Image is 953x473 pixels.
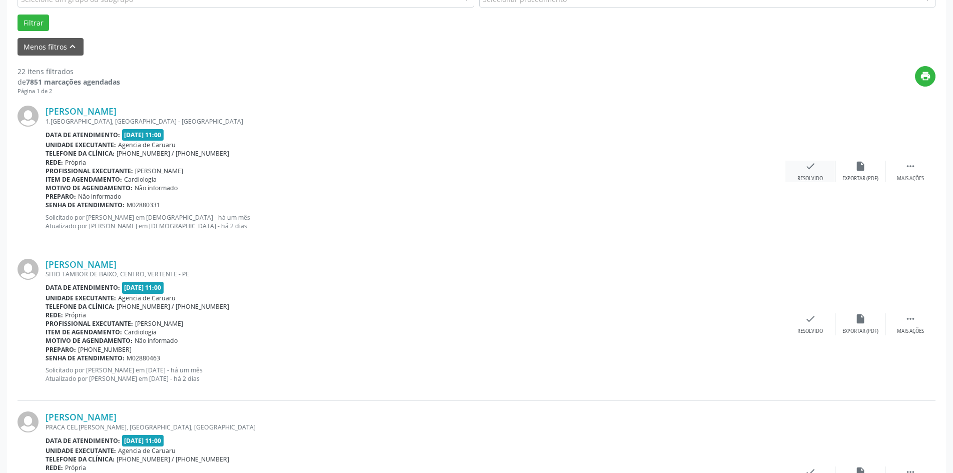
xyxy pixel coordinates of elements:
b: Preparo: [46,192,76,201]
b: Data de atendimento: [46,131,120,139]
span: Agencia de Caruaru [118,294,176,302]
div: Exportar (PDF) [842,175,878,182]
button: Menos filtroskeyboard_arrow_up [18,38,84,56]
span: Agencia de Caruaru [118,446,176,455]
span: Própria [65,463,86,472]
img: img [18,106,39,127]
i: keyboard_arrow_up [67,41,78,52]
p: Solicitado por [PERSON_NAME] em [DEMOGRAPHIC_DATA] - há um mês Atualizado por [PERSON_NAME] em [D... [46,213,785,230]
span: Não informado [135,336,178,345]
b: Unidade executante: [46,141,116,149]
p: Solicitado por [PERSON_NAME] em [DATE] - há um mês Atualizado por [PERSON_NAME] em [DATE] - há 2 ... [46,366,785,383]
div: 1.[GEOGRAPHIC_DATA], [GEOGRAPHIC_DATA] - [GEOGRAPHIC_DATA] [46,117,785,126]
a: [PERSON_NAME] [46,411,117,422]
i: print [920,71,931,82]
span: [PHONE_NUMBER] / [PHONE_NUMBER] [117,149,229,158]
b: Profissional executante: [46,319,133,328]
div: Resolvido [797,328,823,335]
span: Cardiologia [124,328,157,336]
a: [PERSON_NAME] [46,259,117,270]
img: img [18,411,39,432]
b: Telefone da clínica: [46,302,115,311]
span: Não informado [135,184,178,192]
b: Telefone da clínica: [46,455,115,463]
i: insert_drive_file [855,161,866,172]
div: Resolvido [797,175,823,182]
span: [PHONE_NUMBER] / [PHONE_NUMBER] [117,302,229,311]
b: Data de atendimento: [46,283,120,292]
b: Unidade executante: [46,294,116,302]
img: img [18,259,39,280]
a: [PERSON_NAME] [46,106,117,117]
span: [DATE] 11:00 [122,129,164,141]
i:  [905,161,916,172]
div: Mais ações [897,175,924,182]
span: [PHONE_NUMBER] [78,345,132,354]
div: SITIO TAMBOR DE BAIXO, CENTRO, VERTENTE - PE [46,270,785,278]
span: [PHONE_NUMBER] / [PHONE_NUMBER] [117,455,229,463]
span: [PERSON_NAME] [135,167,183,175]
b: Profissional executante: [46,167,133,175]
span: [DATE] 11:00 [122,282,164,293]
b: Unidade executante: [46,446,116,455]
b: Rede: [46,463,63,472]
button: Filtrar [18,15,49,32]
span: [DATE] 11:00 [122,435,164,446]
div: Página 1 de 2 [18,87,120,96]
span: M02880463 [127,354,160,362]
b: Data de atendimento: [46,436,120,445]
i:  [905,313,916,324]
span: Agencia de Caruaru [118,141,176,149]
button: print [915,66,935,87]
b: Motivo de agendamento: [46,336,133,345]
b: Rede: [46,311,63,319]
div: PRACA CEL.[PERSON_NAME], [GEOGRAPHIC_DATA], [GEOGRAPHIC_DATA] [46,423,785,431]
span: Própria [65,311,86,319]
span: Cardiologia [124,175,157,184]
b: Senha de atendimento: [46,354,125,362]
b: Telefone da clínica: [46,149,115,158]
i: check [805,161,816,172]
b: Rede: [46,158,63,167]
b: Item de agendamento: [46,175,122,184]
span: [PERSON_NAME] [135,319,183,328]
i: check [805,313,816,324]
span: Própria [65,158,86,167]
span: Não informado [78,192,121,201]
strong: 7851 marcações agendadas [26,77,120,87]
div: de [18,77,120,87]
i: insert_drive_file [855,313,866,324]
b: Motivo de agendamento: [46,184,133,192]
b: Item de agendamento: [46,328,122,336]
div: 22 itens filtrados [18,66,120,77]
span: M02880331 [127,201,160,209]
div: Mais ações [897,328,924,335]
div: Exportar (PDF) [842,328,878,335]
b: Senha de atendimento: [46,201,125,209]
b: Preparo: [46,345,76,354]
